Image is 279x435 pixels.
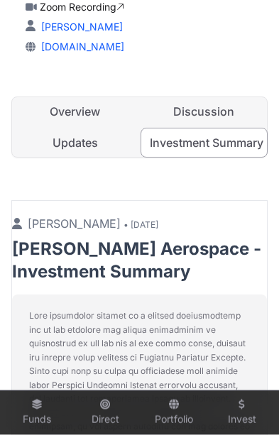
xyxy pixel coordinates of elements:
a: Investment Summary [141,128,268,158]
a: Updates [12,128,138,157]
a: [DOMAIN_NAME] [35,40,124,53]
a: Funds [9,394,65,432]
a: Overview [12,97,138,126]
a: Portfolio [146,394,202,432]
p: [PERSON_NAME] [12,215,267,232]
span: • [DATE] [124,219,158,230]
iframe: Chat Widget [208,367,279,435]
a: [PERSON_NAME] [38,21,123,33]
a: Direct [77,394,133,432]
p: [PERSON_NAME] Aerospace - Investment Summary [12,238,267,283]
nav: Tabs [12,97,267,157]
a: Zoom Recording [40,1,124,13]
a: Discussion [141,97,268,126]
